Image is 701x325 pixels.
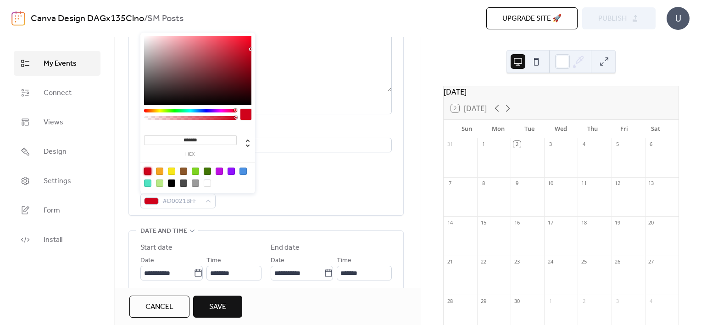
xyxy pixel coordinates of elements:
[648,180,655,187] div: 13
[192,168,199,175] div: #7ED321
[648,258,655,265] div: 27
[614,219,621,226] div: 19
[204,168,211,175] div: #417505
[547,258,554,265] div: 24
[44,146,67,157] span: Design
[513,219,520,226] div: 16
[44,88,72,99] span: Connect
[140,125,390,136] div: Location
[168,179,175,187] div: #000000
[667,7,690,30] div: U
[44,205,60,216] span: Form
[614,180,621,187] div: 12
[156,179,163,187] div: #B8E986
[206,255,221,266] span: Time
[168,168,175,175] div: #F8E71C
[193,296,242,318] button: Save
[11,11,25,26] img: logo
[44,117,63,128] span: Views
[14,198,100,223] a: Form
[446,219,453,226] div: 14
[480,180,487,187] div: 8
[547,219,554,226] div: 17
[216,168,223,175] div: #BD10E0
[144,10,147,28] b: /
[513,258,520,265] div: 23
[513,141,520,148] div: 2
[514,120,545,138] div: Tue
[31,10,144,28] a: Canva Design DAGx135Clno
[14,80,100,105] a: Connect
[482,120,514,138] div: Mon
[444,86,679,97] div: [DATE]
[147,10,184,28] b: SM Posts
[580,141,587,148] div: 4
[480,258,487,265] div: 22
[140,255,154,266] span: Date
[162,196,201,207] span: #D0021BFF
[44,235,62,246] span: Install
[180,179,187,187] div: #4A4A4A
[480,219,487,226] div: 15
[140,242,172,253] div: Start date
[547,297,554,304] div: 1
[446,141,453,148] div: 31
[513,297,520,304] div: 30
[580,258,587,265] div: 25
[145,302,173,313] span: Cancel
[446,180,453,187] div: 7
[480,141,487,148] div: 1
[14,51,100,76] a: My Events
[513,180,520,187] div: 9
[451,120,483,138] div: Sun
[648,141,655,148] div: 6
[580,297,587,304] div: 2
[209,302,226,313] span: Save
[44,58,77,69] span: My Events
[580,180,587,187] div: 11
[648,297,655,304] div: 4
[614,141,621,148] div: 5
[486,7,578,29] button: Upgrade site 🚀
[204,179,211,187] div: #FFFFFF
[614,258,621,265] div: 26
[140,226,187,237] span: Date and time
[337,255,351,266] span: Time
[192,179,199,187] div: #9B9B9B
[446,258,453,265] div: 21
[144,168,151,175] div: #D0021B
[14,168,100,193] a: Settings
[480,297,487,304] div: 29
[271,242,300,253] div: End date
[547,141,554,148] div: 3
[580,219,587,226] div: 18
[640,120,671,138] div: Sat
[239,168,247,175] div: #4A90E2
[14,227,100,252] a: Install
[14,139,100,164] a: Design
[648,219,655,226] div: 20
[502,13,562,24] span: Upgrade site 🚀
[180,168,187,175] div: #8B572A
[144,179,151,187] div: #50E3C2
[44,176,71,187] span: Settings
[614,297,621,304] div: 3
[144,152,237,157] label: hex
[577,120,608,138] div: Thu
[446,297,453,304] div: 28
[228,168,235,175] div: #9013FE
[608,120,640,138] div: Fri
[129,296,189,318] button: Cancel
[14,110,100,134] a: Views
[545,120,577,138] div: Wed
[156,168,163,175] div: #F5A623
[547,180,554,187] div: 10
[271,255,284,266] span: Date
